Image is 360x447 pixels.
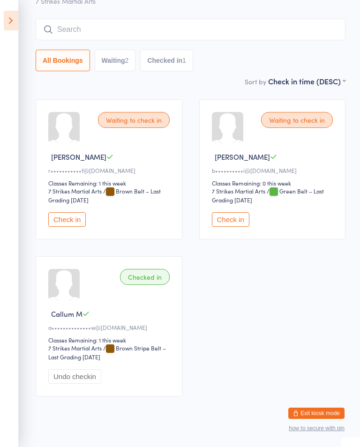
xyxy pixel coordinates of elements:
button: Waiting2 [95,50,136,71]
div: 2 [125,57,129,64]
div: 7 Strikes Martial Arts [212,187,265,195]
span: [PERSON_NAME] [51,152,106,162]
div: 1 [182,57,186,64]
label: Sort by [245,77,266,86]
div: b••••••••••i@[DOMAIN_NAME] [212,166,336,174]
button: how to secure with pin [289,425,345,432]
div: Waiting to check in [98,112,170,128]
div: Waiting to check in [261,112,333,128]
div: a••••••••••••••w@[DOMAIN_NAME] [48,323,172,331]
div: Classes Remaining: 1 this week [48,179,172,187]
div: r•••••••••••f@[DOMAIN_NAME] [48,166,172,174]
div: 7 Strikes Martial Arts [48,187,102,195]
div: Classes Remaining: 1 this week [48,336,172,344]
button: Checked in1 [140,50,193,71]
button: Undo checkin [48,369,101,384]
span: Callum M [51,309,82,319]
button: Exit kiosk mode [288,408,345,419]
button: All Bookings [36,50,90,71]
span: [PERSON_NAME] [215,152,270,162]
input: Search [36,19,345,40]
div: Check in time (DESC) [268,76,345,86]
div: Classes Remaining: 0 this week [212,179,336,187]
div: 7 Strikes Martial Arts [48,344,102,352]
div: Checked in [120,269,170,285]
button: Check in [48,212,86,227]
button: Check in [212,212,249,227]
